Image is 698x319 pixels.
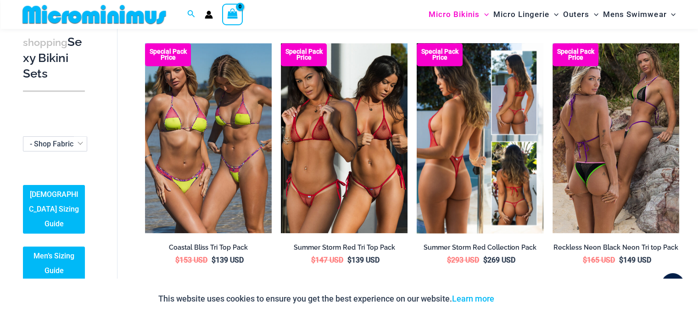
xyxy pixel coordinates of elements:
span: Menu Toggle [480,3,489,26]
a: Coastal Bliss Leopard Sunset Tri Top Pack Coastal Bliss Leopard Sunset Tri Top Pack BCoastal Blis... [145,43,272,233]
a: Tri Top Pack Bottoms BBottoms B [553,43,679,233]
a: Micro LingerieMenu ToggleMenu Toggle [491,3,561,26]
span: - Shop Fabric Type [23,137,87,151]
span: Menu Toggle [589,3,598,26]
nav: Site Navigation [425,1,680,28]
h2: Summer Storm Red Tri Top Pack [281,243,408,252]
img: Tri Top Pack [553,43,679,233]
a: Account icon link [205,11,213,19]
bdi: 139 USD [212,256,244,264]
a: View Shopping Cart, empty [222,4,243,25]
span: Micro Lingerie [493,3,549,26]
a: Summer Storm Red Tri Top Pack [281,243,408,255]
bdi: 139 USD [347,256,380,264]
span: $ [483,256,487,264]
p: This website uses cookies to ensure you get the best experience on our website. [158,292,494,306]
img: Summer Storm Red Tri Top Pack F [281,43,408,233]
bdi: 165 USD [583,256,615,264]
img: Summer Storm Red Collection Pack B [417,43,543,233]
a: Mens SwimwearMenu ToggleMenu Toggle [601,3,678,26]
span: $ [583,256,587,264]
bdi: 269 USD [483,256,515,264]
a: Summer Storm Red Collection Pack [417,243,543,255]
span: Micro Bikinis [429,3,480,26]
span: shopping [23,37,67,48]
span: $ [175,256,179,264]
span: Menu Toggle [549,3,558,26]
span: Outers [563,3,589,26]
span: - Shop Fabric Type [30,140,91,148]
a: Reckless Neon Black Neon Tri top Pack [553,243,679,255]
h2: Coastal Bliss Tri Top Pack [145,243,272,252]
a: Summer Storm Red Collection Pack F Summer Storm Red Collection Pack BSummer Storm Red Collection ... [417,43,543,233]
bdi: 293 USD [447,256,479,264]
h3: Sexy Bikini Sets [23,34,85,81]
a: [DEMOGRAPHIC_DATA] Sizing Guide [23,185,85,234]
span: $ [619,256,623,264]
a: Summer Storm Red Tri Top Pack F Summer Storm Red Tri Top Pack BSummer Storm Red Tri Top Pack B [281,43,408,233]
a: Men’s Sizing Guide [23,246,85,280]
img: MM SHOP LOGO FLAT [19,4,170,25]
b: Special Pack Price [145,49,191,61]
a: Micro BikinisMenu ToggleMenu Toggle [426,3,491,26]
span: $ [347,256,352,264]
h2: Reckless Neon Black Neon Tri top Pack [553,243,679,252]
span: $ [447,256,451,264]
span: Mens Swimwear [603,3,666,26]
span: $ [212,256,216,264]
span: Menu Toggle [666,3,676,26]
a: Learn more [452,294,494,303]
bdi: 147 USD [311,256,343,264]
a: Search icon link [187,9,195,20]
span: $ [311,256,315,264]
img: Coastal Bliss Leopard Sunset Tri Top Pack [145,43,272,233]
span: - Shop Fabric Type [23,136,87,151]
b: Special Pack Price [553,49,598,61]
bdi: 149 USD [619,256,651,264]
b: Special Pack Price [417,49,463,61]
button: Accept [501,288,540,310]
a: OutersMenu ToggleMenu Toggle [561,3,601,26]
a: Coastal Bliss Tri Top Pack [145,243,272,255]
bdi: 153 USD [175,256,207,264]
b: Special Pack Price [281,49,327,61]
h2: Summer Storm Red Collection Pack [417,243,543,252]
